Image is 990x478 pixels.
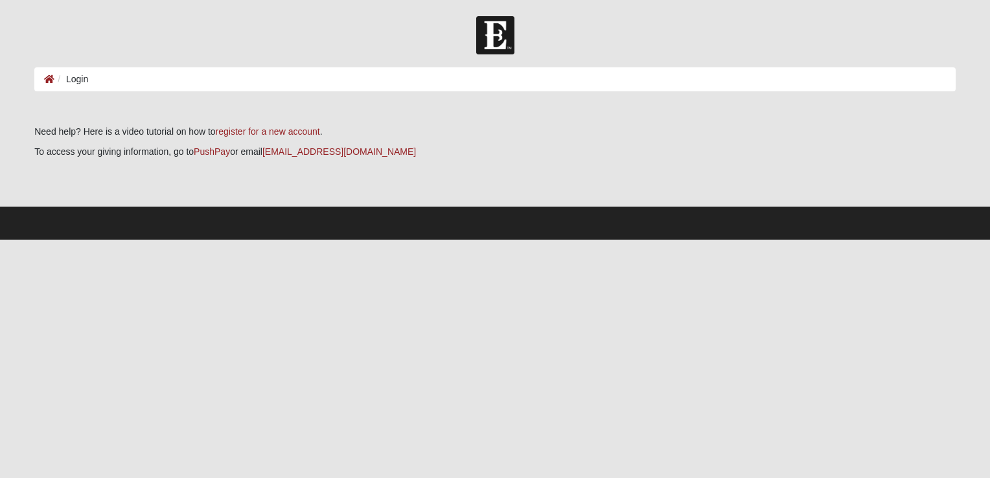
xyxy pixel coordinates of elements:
[54,73,88,86] li: Login
[216,126,320,137] a: register for a new account
[262,146,416,157] a: [EMAIL_ADDRESS][DOMAIN_NAME]
[194,146,230,157] a: PushPay
[476,16,514,54] img: Church of Eleven22 Logo
[34,125,956,139] p: Need help? Here is a video tutorial on how to .
[34,145,956,159] p: To access your giving information, go to or email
